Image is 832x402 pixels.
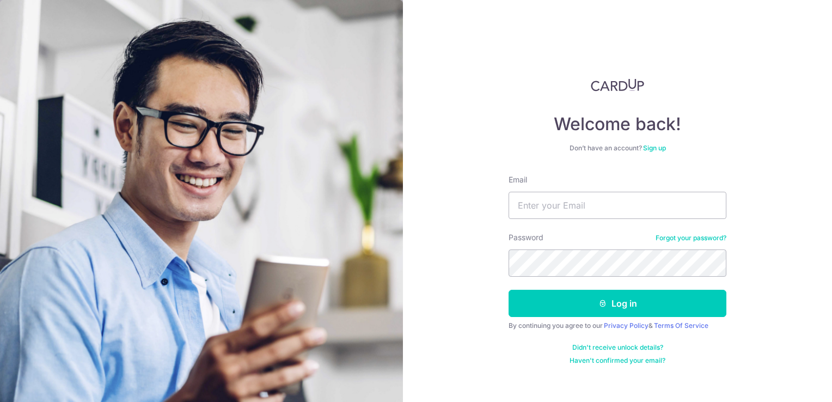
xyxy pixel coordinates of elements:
[591,78,644,92] img: CardUp Logo
[604,321,649,330] a: Privacy Policy
[570,356,665,365] a: Haven't confirmed your email?
[509,113,726,135] h4: Welcome back!
[509,290,726,317] button: Log in
[656,234,726,242] a: Forgot your password?
[643,144,666,152] a: Sign up
[509,232,543,243] label: Password
[509,192,726,219] input: Enter your Email
[572,343,663,352] a: Didn't receive unlock details?
[509,321,726,330] div: By continuing you agree to our &
[509,144,726,153] div: Don’t have an account?
[654,321,708,330] a: Terms Of Service
[509,174,527,185] label: Email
